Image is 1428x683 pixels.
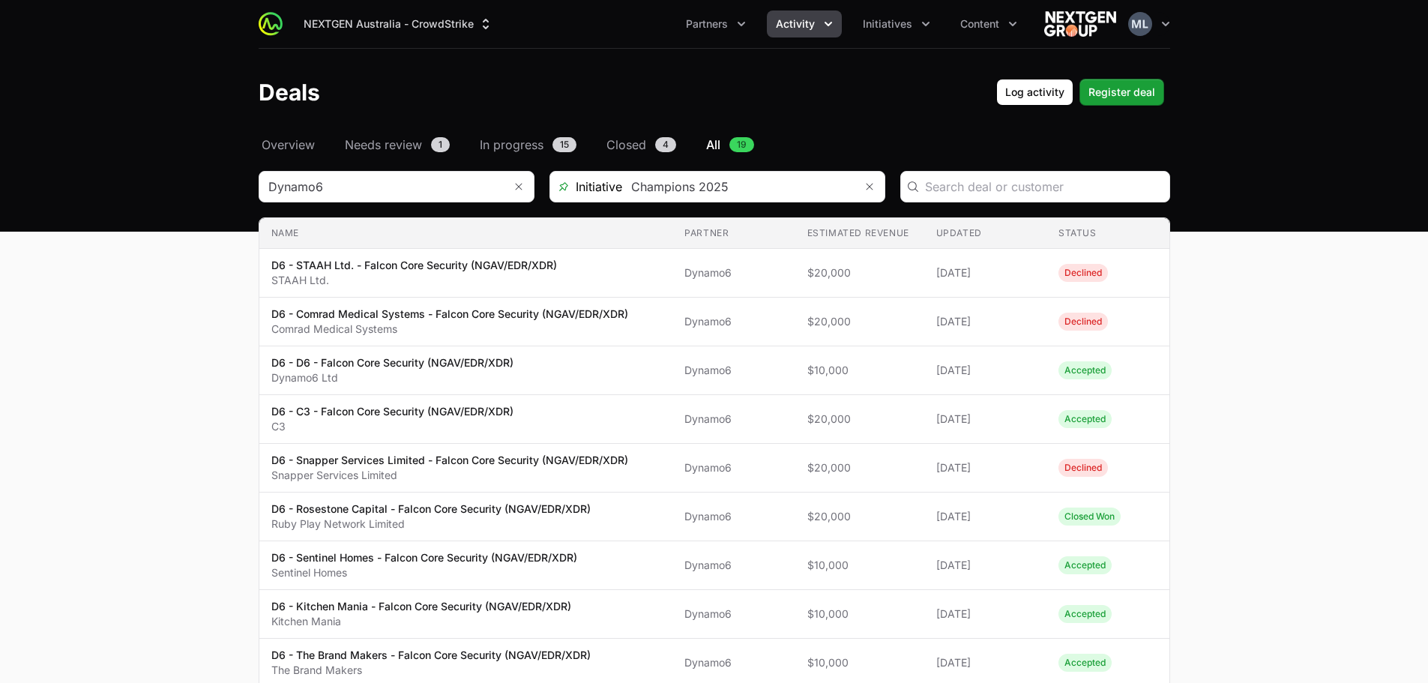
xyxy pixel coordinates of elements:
[936,265,1034,280] span: [DATE]
[807,460,912,475] span: $20,000
[1044,9,1116,39] img: NEXTGEN Australia
[767,10,842,37] button: Activity
[271,663,591,678] p: The Brand Makers
[807,558,912,573] span: $10,000
[271,419,513,434] p: C3
[622,172,855,202] input: Search initiatives
[271,614,571,629] p: Kitchen Mania
[655,137,676,152] span: 4
[259,218,673,249] th: Name
[1128,12,1152,36] img: Mustafa Larki
[863,16,912,31] span: Initiatives
[345,136,422,154] span: Needs review
[996,79,1164,106] div: Primary actions
[684,655,783,670] span: Dynamo6
[767,10,842,37] div: Activity menu
[925,178,1160,196] input: Search deal or customer
[271,258,557,273] p: D6 - STAAH Ltd. - Falcon Core Security (NGAV/EDR/XDR)
[855,172,885,202] button: Remove
[552,137,576,152] span: 15
[684,558,783,573] span: Dynamo6
[795,218,924,249] th: Estimated revenue
[807,607,912,622] span: $10,000
[431,137,450,152] span: 1
[951,10,1026,37] div: Content menu
[295,10,502,37] div: Supplier switch menu
[603,136,679,154] a: Closed4
[271,322,628,337] p: Comrad Medical Systems
[729,137,754,152] span: 19
[271,355,513,370] p: D6 - D6 - Falcon Core Security (NGAV/EDR/XDR)
[807,412,912,427] span: $20,000
[706,136,720,154] span: All
[271,273,557,288] p: STAAH Ltd.
[271,453,628,468] p: D6 - Snapper Services Limited - Falcon Core Security (NGAV/EDR/XDR)
[295,10,502,37] button: NEXTGEN Australia - CrowdStrike
[996,79,1073,106] button: Log activity
[672,218,795,249] th: Partner
[854,10,939,37] button: Initiatives
[271,502,591,517] p: D6 - Rosestone Capital - Falcon Core Security (NGAV/EDR/XDR)
[259,136,318,154] a: Overview
[259,79,320,106] h1: Deals
[951,10,1026,37] button: Content
[684,509,783,524] span: Dynamo6
[504,172,534,202] button: Remove
[936,558,1034,573] span: [DATE]
[259,12,283,36] img: ActivitySource
[1005,83,1064,101] span: Log activity
[684,607,783,622] span: Dynamo6
[936,460,1034,475] span: [DATE]
[271,307,628,322] p: D6 - Comrad Medical Systems - Falcon Core Security (NGAV/EDR/XDR)
[271,404,513,419] p: D6 - C3 - Falcon Core Security (NGAV/EDR/XDR)
[262,136,315,154] span: Overview
[936,509,1034,524] span: [DATE]
[936,314,1034,329] span: [DATE]
[283,10,1026,37] div: Main navigation
[677,10,755,37] button: Partners
[936,412,1034,427] span: [DATE]
[259,136,1170,154] nav: Deals navigation
[477,136,579,154] a: In progress15
[807,265,912,280] span: $20,000
[936,607,1034,622] span: [DATE]
[271,550,577,565] p: D6 - Sentinel Homes - Falcon Core Security (NGAV/EDR/XDR)
[271,599,571,614] p: D6 - Kitchen Mania - Falcon Core Security (NGAV/EDR/XDR)
[854,10,939,37] div: Initiatives menu
[686,16,728,31] span: Partners
[271,517,591,532] p: Ruby Play Network Limited
[550,178,622,196] span: Initiative
[807,655,912,670] span: $10,000
[271,565,577,580] p: Sentinel Homes
[271,468,628,483] p: Snapper Services Limited
[684,412,783,427] span: Dynamo6
[259,172,504,202] input: Search partner
[684,460,783,475] span: Dynamo6
[1046,218,1169,249] th: Status
[807,509,912,524] span: $20,000
[924,218,1046,249] th: Updated
[271,370,513,385] p: Dynamo6 Ltd
[1079,79,1164,106] button: Register deal
[606,136,646,154] span: Closed
[342,136,453,154] a: Needs review1
[480,136,543,154] span: In progress
[807,363,912,378] span: $10,000
[684,314,783,329] span: Dynamo6
[936,655,1034,670] span: [DATE]
[684,363,783,378] span: Dynamo6
[1088,83,1155,101] span: Register deal
[936,363,1034,378] span: [DATE]
[684,265,783,280] span: Dynamo6
[960,16,999,31] span: Content
[677,10,755,37] div: Partners menu
[807,314,912,329] span: $20,000
[271,648,591,663] p: D6 - The Brand Makers - Falcon Core Security (NGAV/EDR/XDR)
[776,16,815,31] span: Activity
[703,136,757,154] a: All19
